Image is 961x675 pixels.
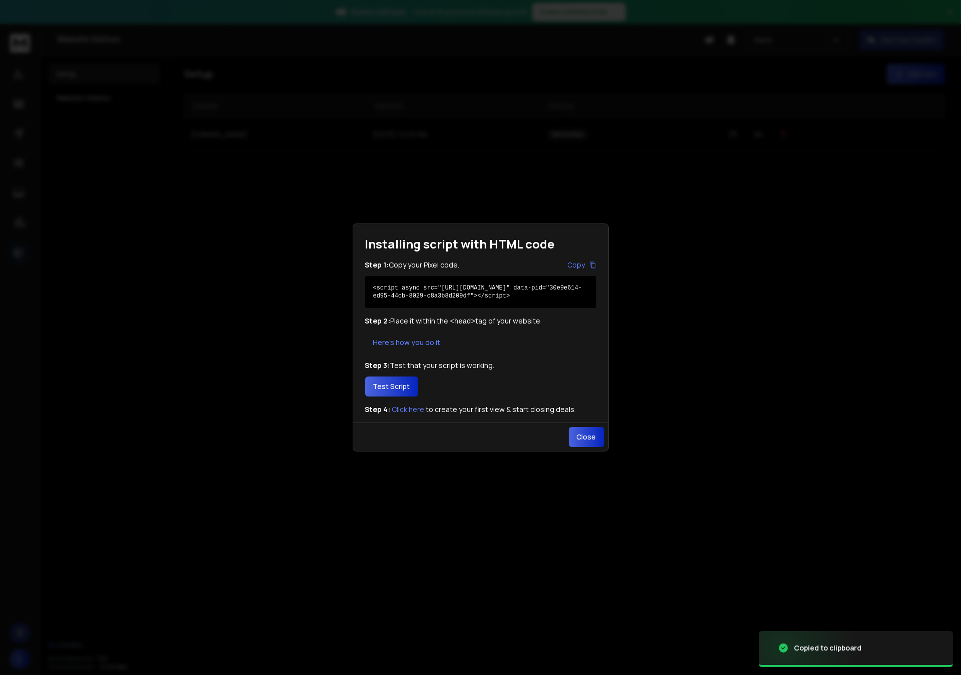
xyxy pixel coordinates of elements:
p: to create your first view & start closing deals. [365,404,596,414]
div: Copied to clipboard [794,643,861,653]
button: Test Script [365,376,418,396]
p: Place it within the tag of your website. [365,316,596,326]
button: Click here [392,404,425,414]
span: Step 2: [365,316,391,325]
h1: Installing script with HTML code [353,224,608,252]
span: Step 3: [365,360,390,370]
button: Here's how you do it [365,332,449,352]
span: Step 4: [365,404,391,414]
p: Copy your Pixel code. [365,260,460,270]
p: Test that your script is working. [365,360,596,370]
button: Copy [568,260,596,270]
code: <head> [450,317,475,325]
code: <script async src="[URL][DOMAIN_NAME]" data-pid="30e9e614-ed95-44cb-8029-c8a3b8d209df"></script> [373,284,582,299]
button: Close [569,427,604,447]
span: Step 1: [365,260,389,269]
